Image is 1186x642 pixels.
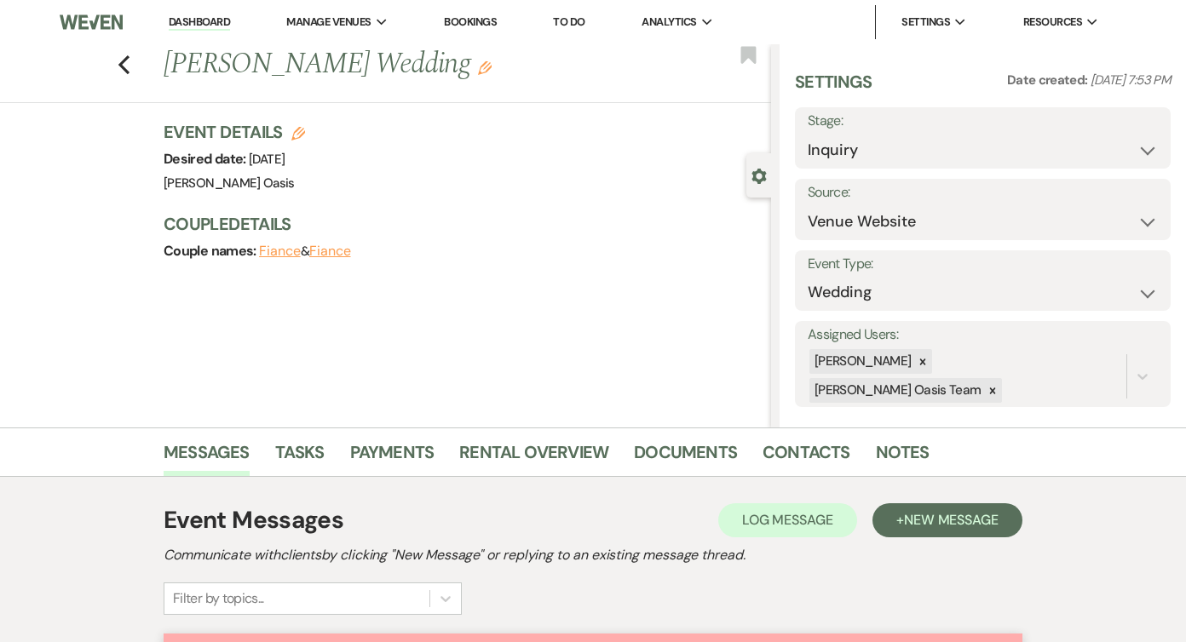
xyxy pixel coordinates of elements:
[275,439,325,476] a: Tasks
[634,439,737,476] a: Documents
[1023,14,1082,31] span: Resources
[872,503,1022,537] button: +New Message
[259,243,350,260] span: &
[808,109,1158,134] label: Stage:
[164,242,259,260] span: Couple names:
[478,60,492,75] button: Edit
[164,212,754,236] h3: Couple Details
[642,14,696,31] span: Analytics
[164,545,1022,565] h2: Communicate with clients by clicking "New Message" or replying to an existing message thread.
[809,378,984,403] div: [PERSON_NAME] Oasis Team
[751,167,767,183] button: Close lead details
[286,14,371,31] span: Manage Venues
[904,511,999,529] span: New Message
[742,511,833,529] span: Log Message
[60,4,124,40] img: Weven Logo
[763,439,850,476] a: Contacts
[249,151,285,168] span: [DATE]
[309,244,351,258] button: Fiance
[1007,72,1091,89] span: Date created:
[795,70,872,107] h3: Settings
[459,439,608,476] a: Rental Overview
[164,175,295,192] span: [PERSON_NAME] Oasis
[718,503,857,537] button: Log Message
[444,14,497,29] a: Bookings
[901,14,950,31] span: Settings
[1091,72,1171,89] span: [DATE] 7:53 PM
[809,349,914,374] div: [PERSON_NAME]
[808,181,1158,205] label: Source:
[164,439,250,476] a: Messages
[350,439,435,476] a: Payments
[164,502,343,538] h1: Event Messages
[876,439,930,476] a: Notes
[808,252,1158,277] label: Event Type:
[164,150,249,168] span: Desired date:
[164,44,642,85] h1: [PERSON_NAME] Wedding
[169,14,230,31] a: Dashboard
[553,14,584,29] a: To Do
[259,244,301,258] button: Fiance
[164,120,305,144] h3: Event Details
[173,588,264,609] div: Filter by topics...
[808,323,1158,347] label: Assigned Users:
